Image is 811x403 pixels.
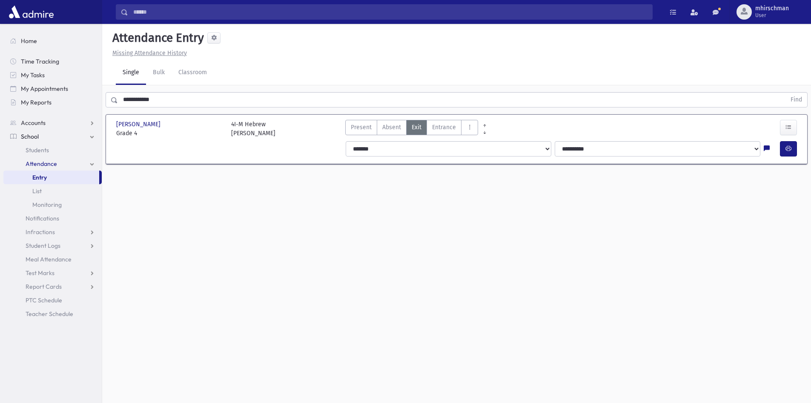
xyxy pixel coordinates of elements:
a: Time Tracking [3,55,102,68]
div: AttTypes [345,120,478,138]
a: My Appointments [3,82,102,96]
span: Monitoring [32,201,62,209]
a: Attendance [3,157,102,171]
button: Find [785,93,807,107]
a: Home [3,34,102,48]
span: Absent [382,123,401,132]
h5: Attendance Entry [109,31,204,45]
span: [PERSON_NAME] [116,120,162,129]
a: Report Cards [3,280,102,293]
a: Notifications [3,212,102,225]
a: Single [116,61,146,85]
a: Students [3,143,102,157]
span: Meal Attendance [26,255,72,263]
a: School [3,130,102,143]
span: School [21,133,39,140]
a: Meal Attendance [3,252,102,266]
span: PTC Schedule [26,296,62,304]
span: Present [351,123,372,132]
span: Attendance [26,160,57,168]
a: Test Marks [3,266,102,280]
span: My Appointments [21,85,68,93]
a: Classroom [172,61,214,85]
span: Exit [412,123,421,132]
span: Home [21,37,37,45]
span: Accounts [21,119,46,127]
span: mhirschman [755,5,789,12]
u: Missing Attendance History [112,49,187,57]
a: My Reports [3,96,102,109]
a: List [3,184,102,198]
span: Teacher Schedule [26,310,73,318]
span: Students [26,146,49,154]
a: Bulk [146,61,172,85]
span: Time Tracking [21,58,59,65]
span: Student Logs [26,242,60,249]
a: Entry [3,171,99,184]
span: List [32,187,42,195]
span: Entrance [432,123,456,132]
a: Missing Attendance History [109,49,187,57]
input: Search [128,4,652,20]
span: Report Cards [26,283,62,290]
span: Infractions [26,228,55,236]
span: My Reports [21,99,52,106]
span: Test Marks [26,269,54,277]
img: AdmirePro [7,3,56,20]
a: My Tasks [3,68,102,82]
span: Notifications [26,215,59,222]
span: Grade 4 [116,129,223,138]
a: Monitoring [3,198,102,212]
div: 4I-M Hebrew [PERSON_NAME] [231,120,275,138]
a: Infractions [3,225,102,239]
span: Entry [32,174,47,181]
a: Student Logs [3,239,102,252]
a: PTC Schedule [3,293,102,307]
a: Accounts [3,116,102,130]
span: User [755,12,789,19]
span: My Tasks [21,71,45,79]
a: Teacher Schedule [3,307,102,321]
